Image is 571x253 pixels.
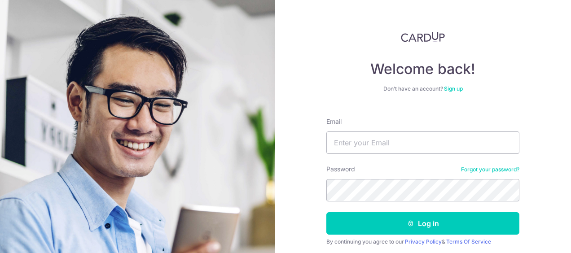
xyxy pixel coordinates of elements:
label: Email [326,117,342,126]
a: Terms Of Service [446,238,491,245]
a: Privacy Policy [405,238,442,245]
input: Enter your Email [326,131,519,154]
label: Password [326,165,355,174]
a: Sign up [444,85,463,92]
h4: Welcome back! [326,60,519,78]
div: By continuing you agree to our & [326,238,519,245]
div: Don’t have an account? [326,85,519,92]
button: Log in [326,212,519,235]
a: Forgot your password? [461,166,519,173]
img: CardUp Logo [401,31,445,42]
